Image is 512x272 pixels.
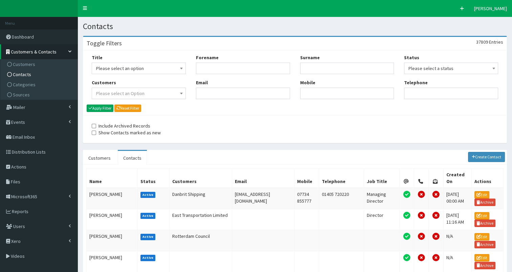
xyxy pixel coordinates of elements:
[118,151,147,165] a: Contacts
[474,262,495,269] a: Archive
[474,241,495,248] a: Archive
[12,34,34,40] span: Dashboard
[414,168,429,188] th: Telephone Permission
[474,212,489,220] a: Edit
[13,71,31,77] span: Contacts
[92,54,103,61] label: Title
[140,234,156,240] label: Active
[83,22,507,31] h1: Contacts
[2,80,77,90] a: Categories
[92,79,116,86] label: Customers
[12,208,28,214] span: Reports
[96,90,144,96] span: Please select an Option
[92,122,150,129] label: Include Archived Records
[170,230,232,251] td: Rotterdam Council
[232,188,294,209] td: [EMAIL_ADDRESS][DOMAIN_NAME]
[474,220,495,227] a: Archive
[319,168,364,188] th: Telephone
[474,5,507,12] span: [PERSON_NAME]
[443,209,471,230] td: [DATE] 11:16 AM
[474,254,489,262] a: Edit
[140,255,156,261] label: Active
[140,192,156,198] label: Active
[96,64,181,73] span: Please select an option
[474,191,489,199] a: Edit
[11,119,25,125] span: Events
[140,213,156,219] label: Active
[364,188,399,209] td: Managing Director
[170,168,232,188] th: Customers
[404,54,419,61] label: Status
[300,54,320,61] label: Surname
[443,230,471,251] td: N/A
[364,209,399,230] td: Director
[319,188,364,209] td: 01405 720220
[2,69,77,80] a: Contacts
[137,168,170,188] th: Status
[472,168,504,188] th: Actions
[83,151,116,165] a: Customers
[13,92,30,98] span: Sources
[13,61,35,67] span: Customers
[294,168,319,188] th: Mobile
[87,188,138,209] td: [PERSON_NAME]
[13,82,36,88] span: Categories
[13,104,25,110] span: Mailer
[12,149,46,155] span: Distribution Lists
[429,168,443,188] th: Post Permission
[232,168,294,188] th: Email
[11,179,20,185] span: Files
[87,251,138,272] td: [PERSON_NAME]
[87,230,138,251] td: [PERSON_NAME]
[408,64,494,73] span: Please select a status
[404,63,498,74] span: Please select a status
[114,105,141,112] a: Reset Filter
[87,40,122,46] h3: Toggle Filters
[489,39,503,45] span: Entries
[474,199,495,206] a: Archive
[87,168,138,188] th: Name
[468,152,505,162] a: Create Contact
[2,90,77,100] a: Sources
[87,105,113,112] button: Apply Filter
[11,194,37,200] span: Microsoft365
[474,233,489,241] a: Edit
[196,54,219,61] label: Forename
[13,134,35,140] span: Email Inbox
[170,188,232,209] td: Danbrit Shipping
[11,49,57,55] span: Customers & Contacts
[11,253,25,259] span: Videos
[196,79,208,86] label: Email
[13,223,25,229] span: Users
[170,209,232,230] td: East Transportation Limited
[364,168,399,188] th: Job Title
[11,164,26,170] span: Actions
[476,39,488,45] span: 37809
[87,209,138,230] td: [PERSON_NAME]
[2,59,77,69] a: Customers
[443,188,471,209] td: [DATE] 00:00 AM
[92,131,96,135] input: Show Contacts marked as new
[294,188,319,209] td: 07734 855777
[11,238,21,244] span: Xero
[443,251,471,272] td: N/A
[92,124,96,128] input: Include Archived Records
[92,63,186,74] span: Please select an option
[443,168,471,188] th: Created On
[300,79,315,86] label: Mobile
[92,129,161,136] label: Show Contacts marked as new
[399,168,414,188] th: Email Permission
[404,79,428,86] label: Telephone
